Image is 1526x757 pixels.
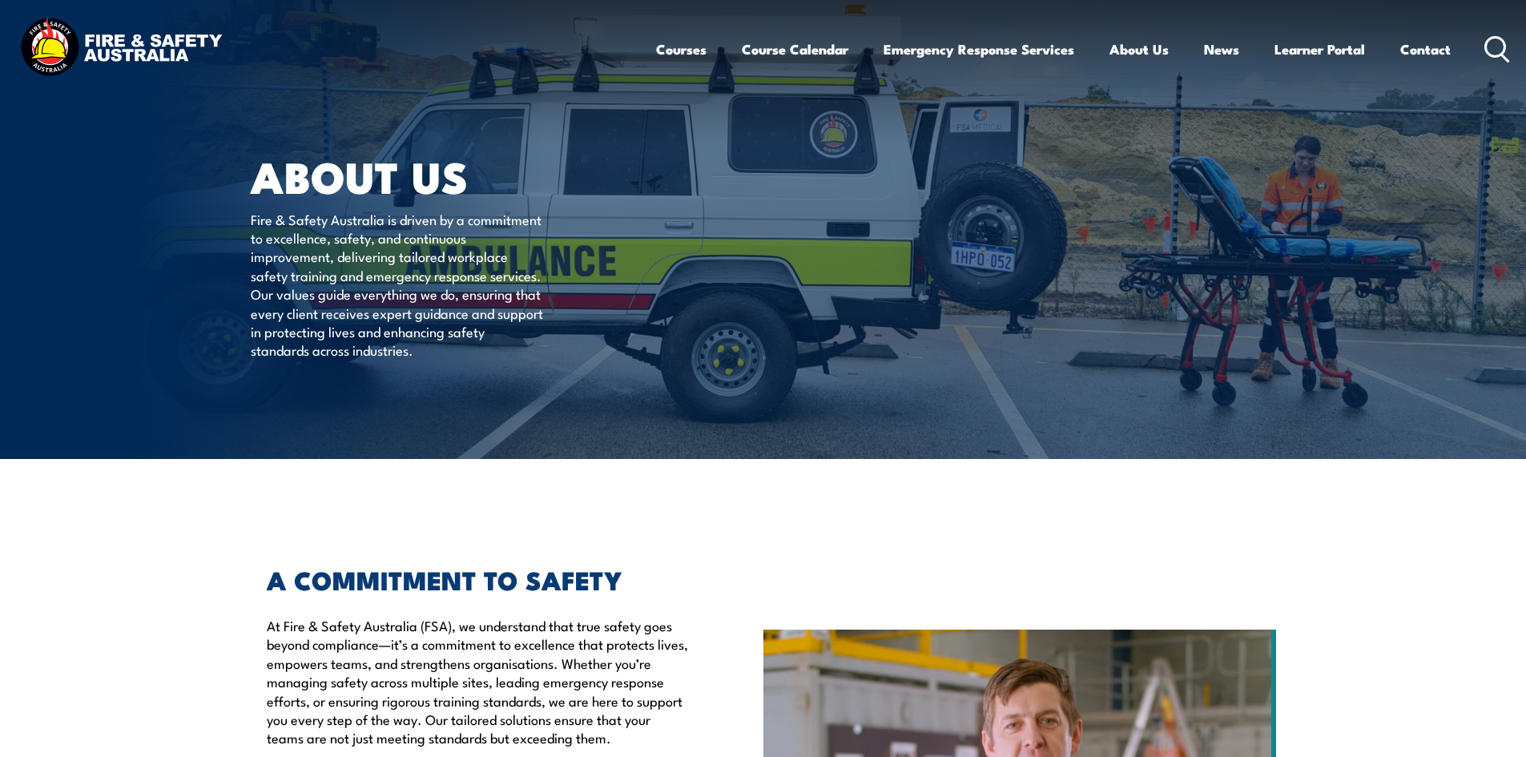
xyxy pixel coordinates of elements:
a: Emergency Response Services [884,28,1074,70]
p: At Fire & Safety Australia (FSA), we understand that true safety goes beyond compliance—it’s a co... [267,616,690,747]
h1: About Us [251,157,646,195]
p: Fire & Safety Australia is driven by a commitment to excellence, safety, and continuous improveme... [251,210,543,360]
a: Course Calendar [742,28,848,70]
a: Contact [1400,28,1451,70]
a: Learner Portal [1274,28,1365,70]
a: Courses [656,28,707,70]
a: News [1204,28,1239,70]
a: About Us [1109,28,1169,70]
h2: A COMMITMENT TO SAFETY [267,568,690,590]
